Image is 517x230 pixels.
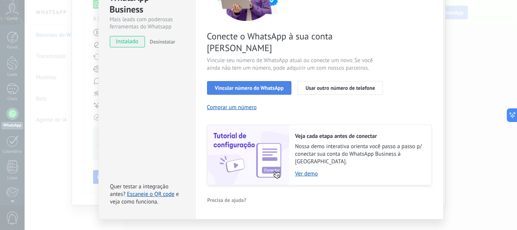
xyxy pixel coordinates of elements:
[207,104,257,111] button: Comprar um número
[305,85,375,91] span: Usar outro número de telefone
[215,85,284,91] span: Vincular número do WhatsApp
[207,81,292,95] button: Vincular número do WhatsApp
[207,194,247,206] button: Precisa de ajuda?
[110,183,168,198] span: Quer testar a integração antes?
[295,143,424,166] span: Nossa demo interativa orienta você passo a passo p/ conectar sua conta do WhatsApp Business à [GE...
[147,36,175,47] button: Desinstalar
[295,170,424,177] a: Ver demo
[295,133,424,140] h2: Veja cada etapa antes de conectar
[127,191,174,198] a: Escaneie o QR code
[207,197,246,203] span: Precisa de ajuda?
[110,191,179,205] span: e veja como funciona.
[207,30,387,54] span: Conecte o WhatsApp à sua conta [PERSON_NAME]
[110,36,145,47] span: instalado
[110,16,184,30] div: Mais leads com poderosas ferramentas do Whatsapp
[207,57,387,72] span: Vincule seu número de WhatsApp atual ou conecte um novo. Se você ainda não tem um número, pode ad...
[297,81,383,95] button: Usar outro número de telefone
[150,38,175,45] span: Desinstalar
